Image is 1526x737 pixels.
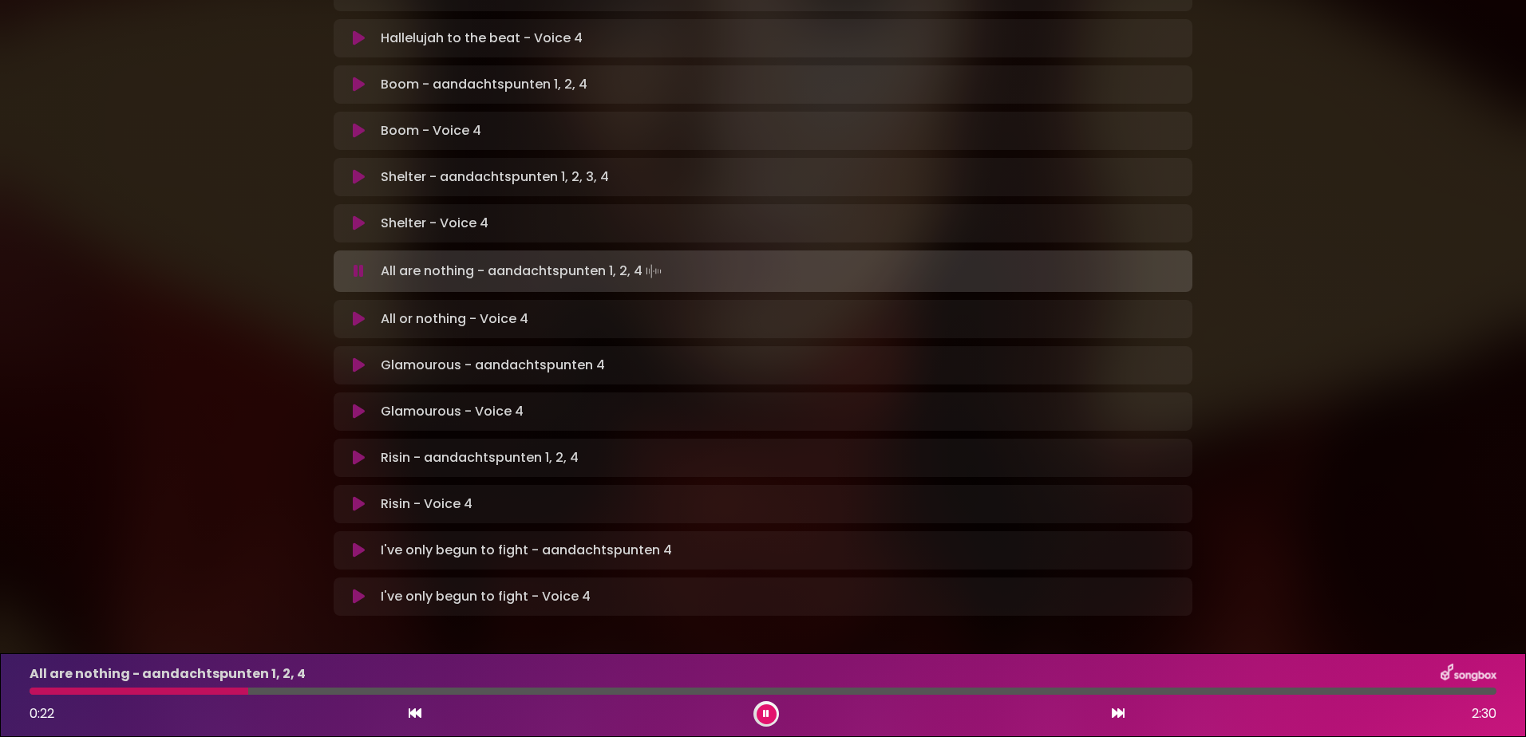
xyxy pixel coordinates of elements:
[381,121,481,140] p: Boom - Voice 4
[30,664,306,684] p: All are nothing - aandachtspunten 1, 2, 4
[381,167,609,187] p: Shelter - aandachtspunten 1, 2, 3, 4
[381,75,587,94] p: Boom - aandachtspunten 1, 2, 4
[381,541,672,560] p: I've only begun to fight - aandachtspunten 4
[1441,664,1496,684] img: songbox-logo-white.png
[381,402,524,421] p: Glamourous - Voice 4
[381,309,528,329] p: All or nothing - Voice 4
[381,356,605,375] p: Glamourous - aandachtspunten 4
[381,495,472,514] p: Risin - Voice 4
[381,587,591,606] p: I've only begun to fight - Voice 4
[381,260,665,282] p: All are nothing - aandachtspunten 1, 2, 4
[381,29,583,48] p: Hallelujah to the beat - Voice 4
[381,448,579,467] p: Risin - aandachtspunten 1, 2, 4
[642,260,665,282] img: waveform4.gif
[381,214,488,233] p: Shelter - Voice 4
